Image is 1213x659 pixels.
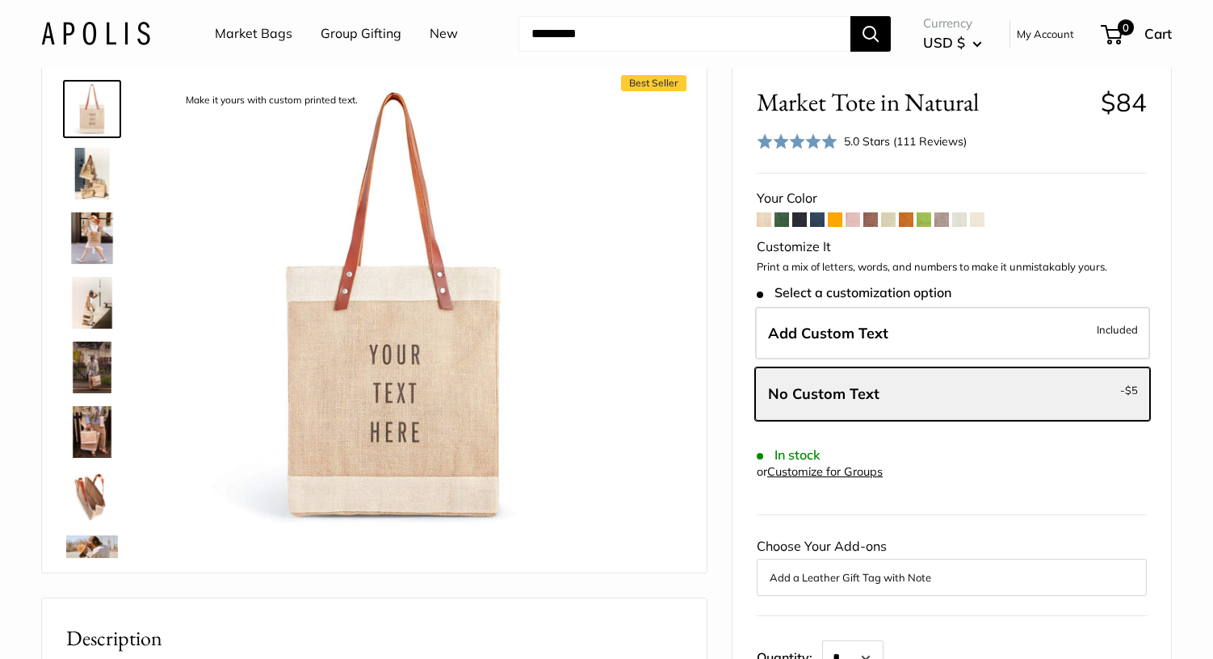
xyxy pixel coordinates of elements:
span: Cart [1144,25,1172,42]
span: Included [1097,320,1138,339]
img: Market Tote in Natural [66,342,118,393]
img: Market Tote in Natural [66,535,118,587]
span: - [1120,380,1138,400]
div: 5.0 Stars (111 Reviews) [844,132,967,150]
span: Add Custom Text [768,324,888,342]
span: Select a customization option [757,285,951,300]
span: $5 [1125,384,1138,397]
a: description_Water resistant inner liner. [63,468,121,526]
span: Best Seller [621,75,686,91]
a: description_Make it yours with custom printed text. [63,80,121,138]
div: Your Color [757,187,1147,211]
label: Add Custom Text [755,307,1150,360]
a: Market Tote in Natural [63,209,121,267]
span: In stock [757,447,821,463]
a: Customize for Groups [767,464,883,479]
a: Market Bags [215,22,292,46]
a: 0 Cart [1102,21,1172,47]
a: New [430,22,458,46]
p: Print a mix of letters, words, and numbers to make it unmistakably yours. [757,259,1147,275]
img: description_The Original Market bag in its 4 native styles [66,148,118,199]
img: description_Water resistant inner liner. [66,471,118,523]
span: USD $ [923,34,965,51]
button: Add a Leather Gift Tag with Note [770,568,1134,587]
a: Market Tote in Natural [63,338,121,397]
input: Search... [518,16,850,52]
img: description_Make it yours with custom printed text. [171,83,617,529]
span: No Custom Text [768,384,879,403]
a: Market Tote in Natural [63,403,121,461]
img: Apolis [41,22,150,45]
img: Market Tote in Natural [66,406,118,458]
img: description_Effortless style that elevates every moment [66,277,118,329]
span: Currency [923,12,982,35]
div: Make it yours with custom printed text. [178,90,366,111]
a: description_Effortless style that elevates every moment [63,274,121,332]
a: Market Tote in Natural [63,532,121,590]
img: Market Tote in Natural [66,212,118,264]
button: USD $ [923,30,982,56]
div: Customize It [757,235,1147,259]
button: Search [850,16,891,52]
a: My Account [1017,24,1074,44]
a: Group Gifting [321,22,401,46]
img: description_Make it yours with custom printed text. [66,83,118,135]
span: $84 [1101,86,1147,118]
div: Choose Your Add-ons [757,535,1147,596]
span: 0 [1118,19,1134,36]
span: Market Tote in Natural [757,87,1089,117]
div: or [757,461,883,483]
h2: Description [66,623,682,654]
label: Leave Blank [755,367,1150,421]
a: description_The Original Market bag in its 4 native styles [63,145,121,203]
div: 5.0 Stars (111 Reviews) [757,130,967,153]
